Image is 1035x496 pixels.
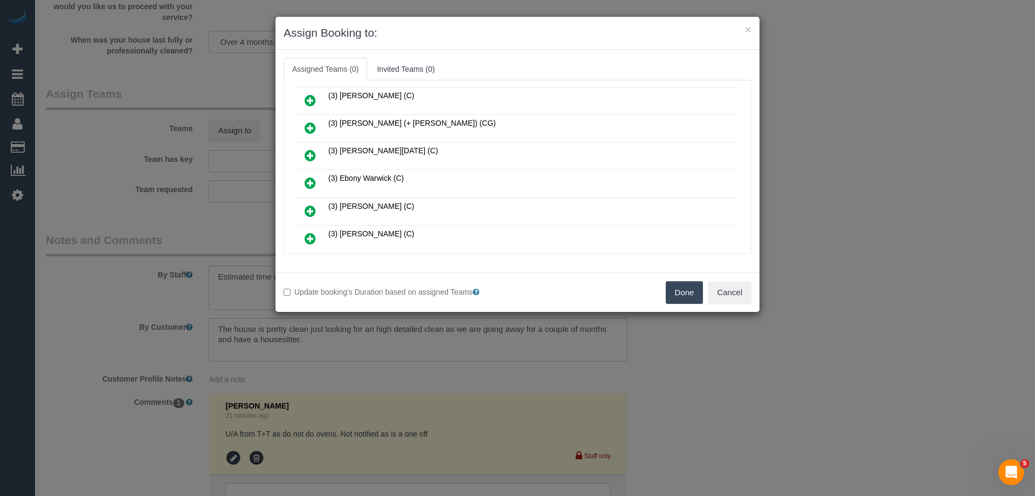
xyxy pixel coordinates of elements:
iframe: Intercom live chat [998,459,1024,485]
span: (3) [PERSON_NAME][DATE] (C) [328,146,438,155]
span: (3) [PERSON_NAME] (C) [328,91,414,100]
button: Done [666,281,703,304]
button: Cancel [708,281,751,304]
button: × [745,24,751,35]
input: Update booking's Duration based on assigned Teams [284,289,291,296]
span: (3) [PERSON_NAME] (C) [328,202,414,210]
span: 5 [1020,459,1029,468]
a: Invited Teams (0) [368,58,443,80]
span: (3) Ebony Warwick (C) [328,174,404,182]
label: Update booking's Duration based on assigned Teams [284,287,509,297]
span: (3) [PERSON_NAME] (C) [328,229,414,238]
a: Assigned Teams (0) [284,58,367,80]
span: (3) [PERSON_NAME] (+ [PERSON_NAME]) (CG) [328,119,496,127]
h3: Assign Booking to: [284,25,751,41]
